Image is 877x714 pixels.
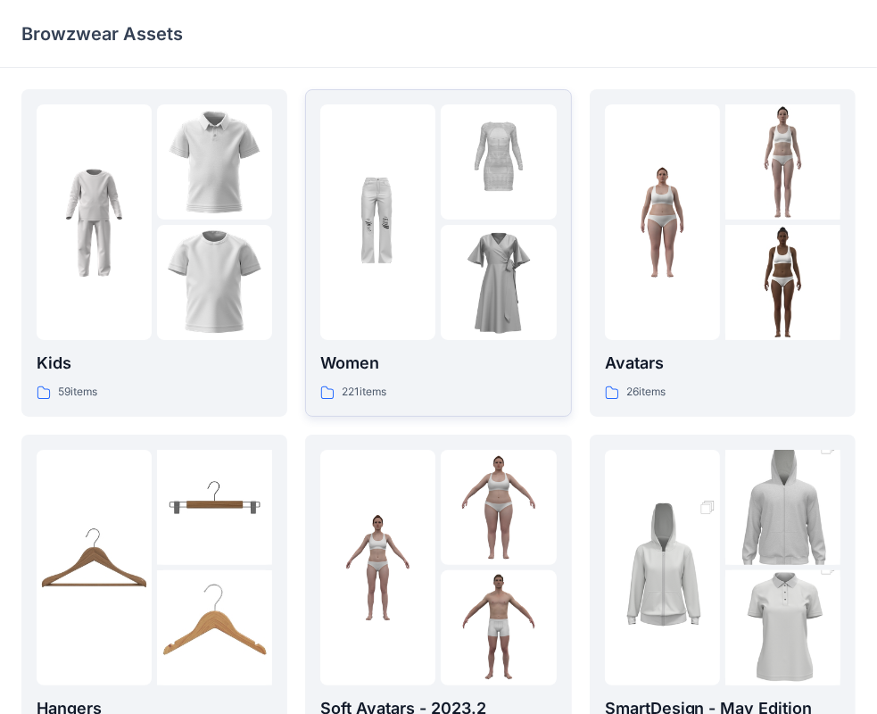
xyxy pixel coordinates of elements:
p: 26 items [626,383,666,402]
p: Kids [37,351,272,376]
p: Women [320,351,556,376]
a: folder 1folder 2folder 3Kids59items [21,89,287,417]
img: folder 2 [725,104,840,220]
img: folder 2 [441,450,556,565]
img: folder 2 [157,104,272,220]
img: folder 2 [441,104,556,220]
p: Avatars [605,351,840,376]
img: folder 3 [441,570,556,685]
img: folder 3 [441,225,556,340]
img: folder 3 [725,225,840,340]
img: folder 1 [37,510,152,625]
img: folder 1 [37,165,152,280]
img: folder 1 [605,165,720,280]
img: folder 2 [157,450,272,565]
img: folder 1 [320,165,435,280]
img: folder 1 [320,510,435,625]
img: folder 1 [605,481,720,654]
a: folder 1folder 2folder 3Avatars26items [590,89,856,417]
p: Browzwear Assets [21,21,183,46]
img: folder 3 [157,570,272,685]
img: folder 3 [157,225,272,340]
img: folder 2 [725,421,840,594]
p: 59 items [58,383,97,402]
p: 221 items [342,383,386,402]
a: folder 1folder 2folder 3Women221items [305,89,571,417]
